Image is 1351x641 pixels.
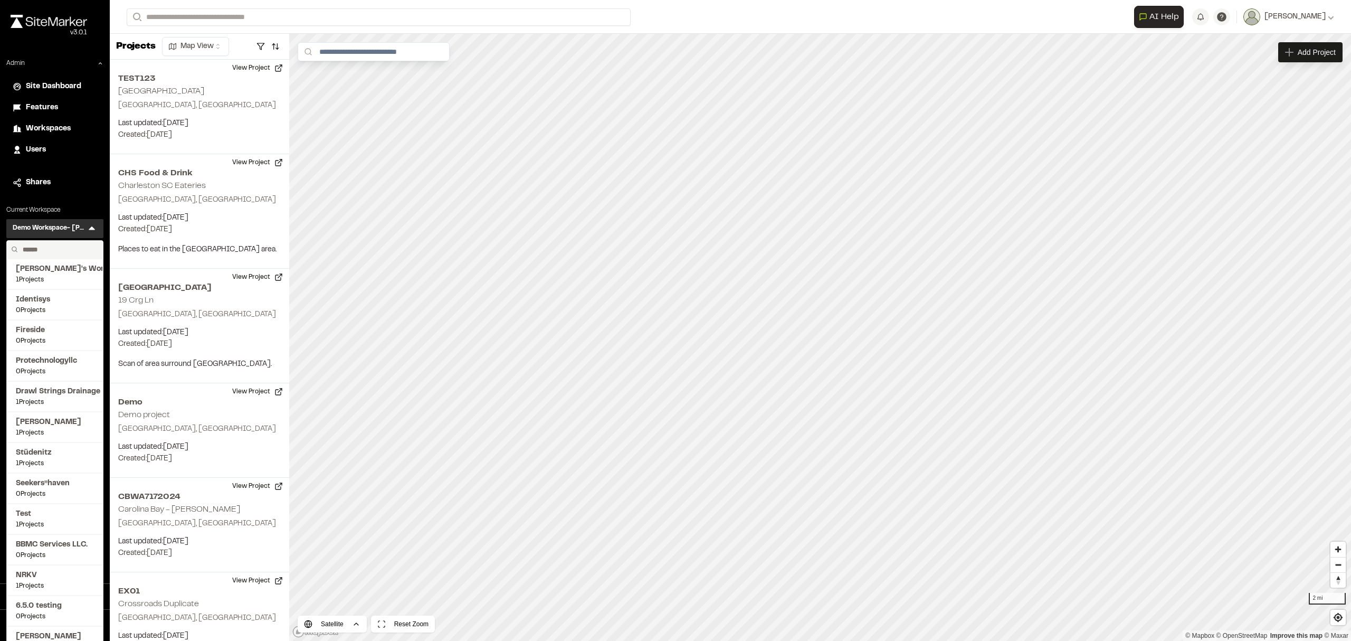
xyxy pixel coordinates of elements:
[16,447,94,459] span: Stüdenitz
[16,398,94,407] span: 1 Projects
[16,367,94,376] span: 0 Projects
[371,616,435,633] button: Reset Zoom
[16,459,94,468] span: 1 Projects
[118,536,281,548] p: Last updated: [DATE]
[118,129,281,141] p: Created: [DATE]
[1134,6,1188,28] div: Open AI Assistant
[16,263,94,285] a: [PERSON_NAME]'s Workspace1Projects
[292,626,339,638] a: Mapbox logo
[16,417,94,428] span: [PERSON_NAME]
[118,100,281,111] p: [GEOGRAPHIC_DATA], [GEOGRAPHIC_DATA]
[13,102,97,114] a: Features
[1134,6,1184,28] button: Open AI Assistant
[1330,572,1346,588] button: Reset bearing to north
[1149,11,1179,23] span: AI Help
[118,194,281,206] p: [GEOGRAPHIC_DATA], [GEOGRAPHIC_DATA]
[1324,632,1348,639] a: Maxar
[1330,542,1346,557] button: Zoom in
[118,72,281,85] h2: TEST123
[118,518,281,530] p: [GEOGRAPHIC_DATA], [GEOGRAPHIC_DATA]
[226,60,289,77] button: View Project
[26,81,81,92] span: Site Dashboard
[26,144,46,156] span: Users
[1216,632,1268,639] a: OpenStreetMap
[16,275,94,285] span: 1 Projects
[16,478,94,489] span: Seekers’’haven
[16,551,94,560] span: 0 Projects
[26,177,51,188] span: Shares
[1185,632,1214,639] a: Mapbox
[118,224,281,235] p: Created: [DATE]
[16,612,94,621] span: 0 Projects
[26,102,58,114] span: Features
[11,28,87,37] div: Oh geez...please don't...
[116,40,156,54] p: Projects
[118,244,281,256] p: Places to eat in the [GEOGRAPHIC_DATA] area.
[118,327,281,338] p: Last updated: [DATE]
[11,15,87,28] img: rebrand.png
[13,144,97,156] a: Users
[118,309,281,320] p: [GEOGRAPHIC_DATA], [GEOGRAPHIC_DATA]
[118,612,281,624] p: [GEOGRAPHIC_DATA], [GEOGRAPHIC_DATA]
[16,355,94,376] a: Protechnologyllc0Projects
[118,182,206,190] h2: Charleston SC Eateries
[118,297,154,304] h2: 19 Crg Ln
[16,581,94,591] span: 1 Projects
[16,600,94,612] span: 6.5.0 testing
[13,177,97,188] a: Shares
[118,600,199,608] h2: Crossroads Duplicate
[16,600,94,621] a: 6.5.0 testing0Projects
[118,491,281,503] h2: CBWA7172024
[16,386,94,407] a: Drawl Strings Drainage1Projects
[118,411,170,419] h2: Demo project
[16,428,94,438] span: 1 Projects
[16,478,94,499] a: Seekers’’haven0Projects
[118,338,281,350] p: Created: [DATE]
[16,489,94,499] span: 0 Projects
[298,616,367,633] button: Satellite
[16,386,94,398] span: Drawl Strings Drainage
[16,539,94,560] a: BBMC Services LLC.0Projects
[16,336,94,346] span: 0 Projects
[16,294,94,306] span: Identisys
[226,478,289,495] button: View Project
[118,118,281,129] p: Last updated: [DATE]
[26,123,71,135] span: Workspaces
[16,294,94,315] a: Identisys0Projects
[118,548,281,559] p: Created: [DATE]
[226,572,289,589] button: View Project
[16,355,94,367] span: Protechnologyllc
[16,570,94,581] span: NRKV
[1270,632,1323,639] a: Map feedback
[16,325,94,346] a: Fireside0Projects
[118,396,281,409] h2: Demo
[1243,8,1334,25] button: [PERSON_NAME]
[118,506,240,513] h2: Carolina Bay - [PERSON_NAME]
[226,383,289,400] button: View Project
[16,447,94,468] a: Stüdenitz1Projects
[16,325,94,336] span: Fireside
[1330,557,1346,572] button: Zoom out
[118,167,281,180] h2: CHS Food & Drink
[1330,610,1346,625] button: Find my location
[6,205,103,215] p: Current Workspace
[16,306,94,315] span: 0 Projects
[118,212,281,224] p: Last updated: [DATE]
[13,123,97,135] a: Workspaces
[289,34,1351,641] canvas: Map
[13,81,97,92] a: Site Dashboard
[226,269,289,286] button: View Project
[16,520,94,530] span: 1 Projects
[1309,593,1346,605] div: 2 mi
[16,539,94,551] span: BBMC Services LLC.
[13,223,87,234] h3: Demo Workspace- [PERSON_NAME]
[16,508,94,520] span: Test
[118,423,281,435] p: [GEOGRAPHIC_DATA], [GEOGRAPHIC_DATA]
[118,281,281,294] h2: [GEOGRAPHIC_DATA]
[1264,11,1326,23] span: [PERSON_NAME]
[16,263,94,275] span: [PERSON_NAME]'s Workspace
